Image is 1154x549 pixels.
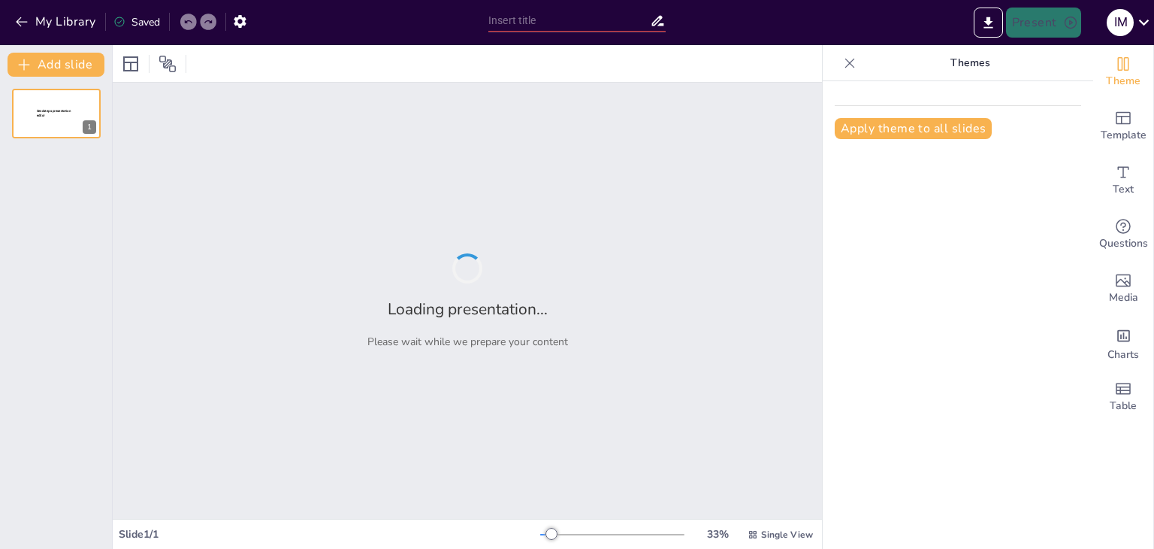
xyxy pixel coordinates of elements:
span: Media [1109,290,1138,306]
span: Table [1110,398,1137,414]
button: Present [1006,8,1081,38]
h2: Loading presentation... [388,299,548,320]
span: Text [1113,181,1134,198]
button: Add slide [8,53,104,77]
div: Slide 1 / 1 [119,527,540,541]
button: My Library [11,10,102,34]
div: Change the overall theme [1093,45,1153,99]
div: Add ready made slides [1093,99,1153,153]
span: Sendsteps presentation editor [37,109,71,117]
div: i m [1107,9,1134,36]
span: Template [1101,127,1146,144]
span: Single View [761,529,813,541]
div: Add charts and graphs [1093,316,1153,370]
p: Please wait while we prepare your content [367,335,568,349]
div: 33 % [699,527,736,541]
span: Theme [1106,73,1140,89]
div: Add a table [1093,370,1153,424]
span: Position [159,55,177,73]
button: Export to PowerPoint [974,8,1003,38]
div: 1 [83,120,96,134]
input: Insert title [488,10,650,32]
div: Saved [113,15,160,29]
div: Add images, graphics, shapes or video [1093,262,1153,316]
span: Charts [1107,347,1139,363]
button: Apply theme to all slides [835,118,992,139]
div: Add text boxes [1093,153,1153,208]
span: Questions [1099,235,1148,252]
div: Get real-time input from your audience [1093,208,1153,262]
div: Layout [119,52,143,76]
p: Themes [862,45,1078,81]
div: 1 [12,89,101,138]
button: i m [1107,8,1134,38]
